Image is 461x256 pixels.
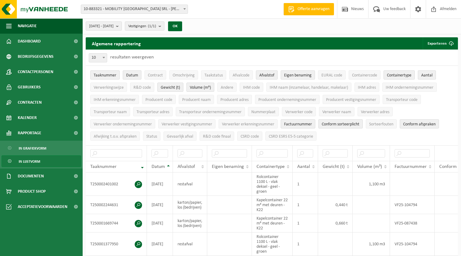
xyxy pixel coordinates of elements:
td: VF25-087438 [390,214,435,232]
td: 1,100 m3 [353,173,390,196]
span: Conform afspraken [403,122,436,127]
span: Verwerker code [285,110,313,114]
span: Verwerker adres [361,110,389,114]
button: IHM naam (inzamelaar, handelaar, makelaar)IHM naam (inzamelaar, handelaar, makelaar): Activate to... [266,83,351,92]
span: Vestigingen [128,22,156,31]
td: Kapelcontainer 22 m³ met deuren - K22 [252,196,293,214]
button: CSRD codeCSRD code: Activate to sort [237,132,262,141]
span: Andere [221,85,233,90]
button: Transporteur adresTransporteur adres: Activate to sort [133,107,173,116]
span: IHM adres [358,85,376,90]
td: T250001377950 [86,232,147,256]
button: DatumDatum: Activate to sort [123,70,141,80]
button: Conform sorteerplicht : Activate to sort [318,119,363,128]
button: OK [168,21,182,31]
span: Navigatie [18,18,37,34]
span: Producent vestigingsnummer [326,98,376,102]
button: StatusStatus: Activate to sort [143,132,160,141]
span: Factuurnummer [284,122,312,127]
button: IHM ondernemingsnummerIHM ondernemingsnummer: Activate to sort [382,83,437,92]
span: Omschrijving [173,73,195,78]
td: [DATE] [147,173,173,196]
span: Verwerker erkenningsnummer [222,122,274,127]
button: EURAL codeEURAL code: Activate to sort [318,70,346,80]
td: Kapelcontainer 22 m³ met deuren - K22 [252,214,293,232]
button: NummerplaatNummerplaat: Activate to sort [248,107,279,116]
span: Status [146,134,157,139]
button: ContainercodeContainercode: Activate to sort [349,70,380,80]
span: CSRD ESRS E5-5 categorie [269,134,313,139]
button: AfvalstofAfvalstof: Activate to sort [256,70,278,80]
button: Producent vestigingsnummerProducent vestigingsnummer: Activate to sort [323,95,380,104]
td: [DATE] [147,196,173,214]
span: Taaknummer [90,164,117,169]
button: Transporteur codeTransporteur code: Activate to sort [383,95,421,104]
span: Bedrijfsgegevens [18,49,54,64]
button: IHM erkenningsnummerIHM erkenningsnummer: Activate to sort [90,95,139,104]
button: Gewicht (t)Gewicht (t): Activate to sort [157,83,183,92]
button: AndereAndere: Activate to sort [217,83,237,92]
span: In grafiekvorm [19,143,46,154]
button: IHM adresIHM adres: Activate to sort [354,83,379,92]
button: Gevaarlijk afval : Activate to sort [163,132,197,141]
button: R&D code finaalR&amp;D code finaal: Activate to sort [200,132,234,141]
span: [DATE] - [DATE] [89,22,114,31]
span: Verwerker naam [322,110,351,114]
td: 1 [293,196,318,214]
span: Sorteerfouten [369,122,393,127]
span: Producent ondernemingsnummer [258,98,316,102]
td: 1 [293,214,318,232]
td: T250002401002 [86,173,147,196]
span: Contracten [18,95,42,110]
button: Conform afspraken : Activate to sort [400,119,439,128]
span: EURAL code [321,73,342,78]
button: Verwerker naamVerwerker naam: Activate to sort [319,107,354,116]
span: Datum [126,73,138,78]
span: Producent naam [182,98,211,102]
span: Volume (m³) [190,85,211,90]
span: Afvalstof [259,73,274,78]
td: karton/papier, los (bedrijven) [173,196,207,214]
span: Taaknummer [94,73,116,78]
span: Aantal [421,73,433,78]
button: Eigen benamingEigen benaming: Activate to sort [281,70,315,80]
span: Verwerker ondernemingsnummer [94,122,152,127]
td: Rolcontainer 1100 L - vlak deksel - geel - groen [252,173,293,196]
button: Verwerker codeVerwerker code: Activate to sort [282,107,316,116]
span: Contract [148,73,163,78]
td: [DATE] [147,214,173,232]
span: Containertype [387,73,411,78]
span: CSRD code [241,134,259,139]
span: Volume (m³) [357,164,382,169]
span: Gevaarlijk afval [167,134,193,139]
span: IHM code [243,85,260,90]
button: Verwerker ondernemingsnummerVerwerker ondernemingsnummer: Activate to sort [90,119,155,128]
td: 1 [293,232,318,256]
span: Containercode [352,73,377,78]
span: Containertype [257,164,285,169]
span: Producent adres [220,98,249,102]
span: 10 [89,54,107,62]
button: VerwerkingswijzeVerwerkingswijze: Activate to sort [90,83,127,92]
span: Conform sorteerplicht [322,122,359,127]
span: Transporteur naam [94,110,127,114]
span: Afvalstof [178,164,195,169]
h2: Algemene rapportering [86,37,147,50]
span: IHM naam (inzamelaar, handelaar, makelaar) [270,85,348,90]
span: Factuurnummer [395,164,427,169]
td: 0,660 t [318,214,353,232]
button: SorteerfoutenSorteerfouten: Activate to sort [366,119,397,128]
a: In grafiekvorm [2,142,81,154]
span: 10-883321 - MOBILITY NAMUR SRL - URBANO - FERNELMONT [81,5,188,13]
span: Gewicht (t) [161,85,180,90]
span: Product Shop [18,184,46,199]
span: IHM erkenningsnummer [94,98,136,102]
button: Transporteur ondernemingsnummerTransporteur ondernemingsnummer : Activate to sort [176,107,245,116]
button: Volume (m³)Volume (m³): Activate to sort [186,83,214,92]
button: AantalAantal: Activate to sort [418,70,436,80]
td: VF25-104794 [390,196,435,214]
button: Producent naamProducent naam: Activate to sort [179,95,214,104]
span: Datum [152,164,165,169]
button: AfvalcodeAfvalcode: Activate to sort [229,70,253,80]
td: Rolcontainer 1100 L - vlak deksel - geel - groen [252,232,293,256]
